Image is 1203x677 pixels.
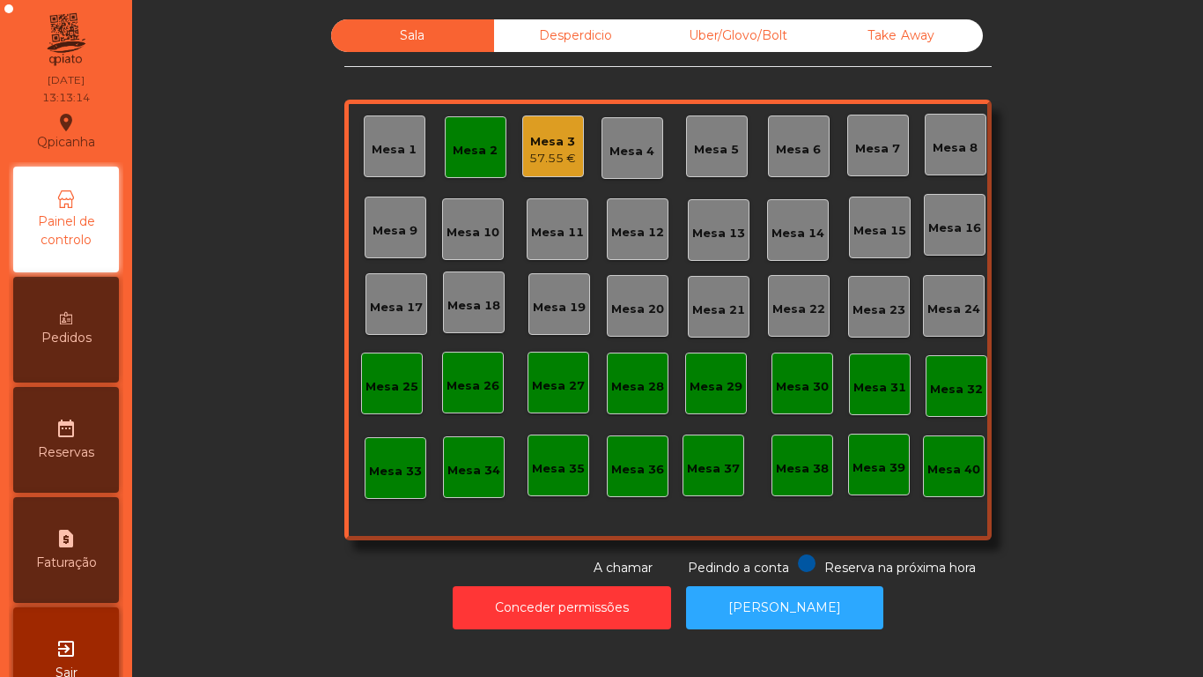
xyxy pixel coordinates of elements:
[447,377,499,395] div: Mesa 26
[928,219,981,237] div: Mesa 16
[48,72,85,88] div: [DATE]
[824,560,976,576] span: Reserva na próxima hora
[55,528,77,549] i: request_page
[41,329,92,347] span: Pedidos
[657,19,820,52] div: Uber/Glovo/Bolt
[372,141,417,159] div: Mesa 1
[18,212,114,249] span: Painel de controlo
[772,301,825,318] div: Mesa 22
[532,460,585,478] div: Mesa 35
[529,133,576,151] div: Mesa 3
[533,299,586,316] div: Mesa 19
[930,381,983,398] div: Mesa 32
[688,560,789,576] span: Pedindo a conta
[853,379,906,397] div: Mesa 31
[369,463,422,480] div: Mesa 33
[531,224,584,242] div: Mesa 11
[331,19,494,52] div: Sala
[776,378,829,396] div: Mesa 30
[532,377,585,395] div: Mesa 27
[55,112,77,133] i: location_on
[38,443,94,462] span: Reservas
[609,143,654,160] div: Mesa 4
[687,460,740,478] div: Mesa 37
[927,301,980,318] div: Mesa 24
[594,560,653,576] span: A chamar
[447,462,500,480] div: Mesa 34
[692,301,745,319] div: Mesa 21
[853,222,906,240] div: Mesa 15
[447,297,500,315] div: Mesa 18
[694,141,739,159] div: Mesa 5
[44,9,87,71] img: qpiato
[611,378,664,396] div: Mesa 28
[933,139,978,157] div: Mesa 8
[453,142,498,160] div: Mesa 2
[611,461,664,479] div: Mesa 36
[373,222,417,240] div: Mesa 9
[820,19,983,52] div: Take Away
[776,460,829,478] div: Mesa 38
[776,141,821,159] div: Mesa 6
[370,299,423,316] div: Mesa 17
[771,225,824,242] div: Mesa 14
[692,225,745,242] div: Mesa 13
[611,301,664,318] div: Mesa 20
[37,109,95,153] div: Qpicanha
[55,418,77,439] i: date_range
[365,378,418,396] div: Mesa 25
[852,459,905,477] div: Mesa 39
[447,224,499,242] div: Mesa 10
[55,638,77,659] i: exit_to_app
[42,90,90,106] div: 13:13:14
[927,461,980,479] div: Mesa 40
[690,378,742,396] div: Mesa 29
[611,224,664,242] div: Mesa 12
[855,140,900,158] div: Mesa 7
[36,554,97,572] span: Faturação
[852,301,905,319] div: Mesa 23
[529,150,576,167] div: 57.55 €
[494,19,657,52] div: Desperdicio
[453,586,671,629] button: Conceder permissões
[686,586,883,629] button: [PERSON_NAME]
